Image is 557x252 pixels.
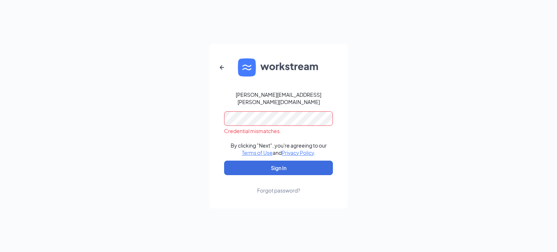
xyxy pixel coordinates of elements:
button: ArrowLeftNew [213,59,231,76]
div: [PERSON_NAME][EMAIL_ADDRESS][PERSON_NAME][DOMAIN_NAME] [224,91,333,106]
a: Privacy Policy [282,149,314,156]
div: By clicking "Next", you're agreeing to our and . [231,142,327,156]
a: Terms of Use [242,149,273,156]
img: WS logo and Workstream text [238,58,319,77]
button: Sign In [224,161,333,175]
div: Forgot password? [257,187,300,194]
svg: ArrowLeftNew [218,63,226,72]
a: Forgot password? [257,175,300,194]
div: Credential mismatches. [224,127,333,135]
